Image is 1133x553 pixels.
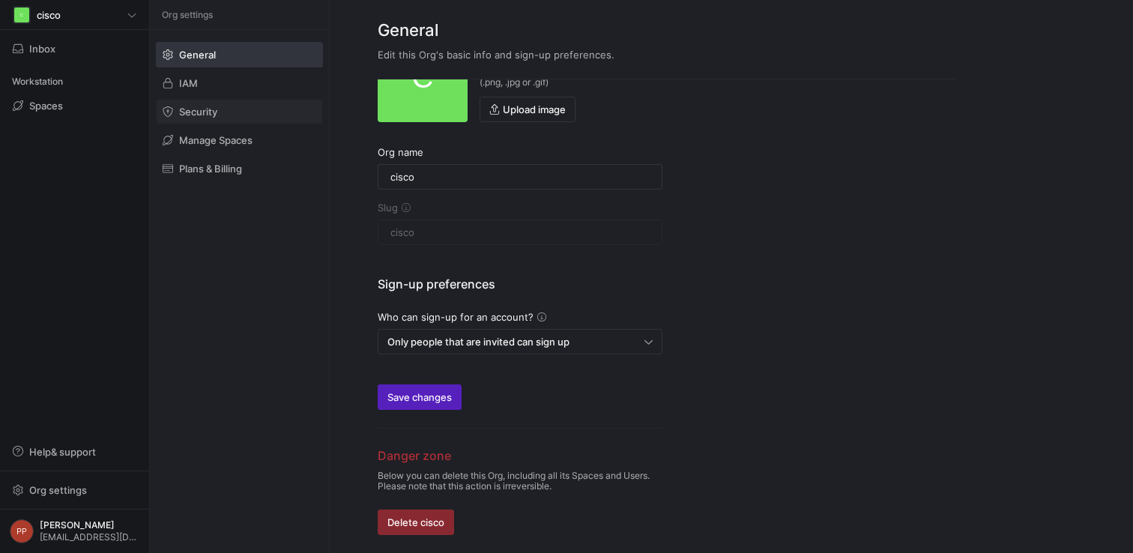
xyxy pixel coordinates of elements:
div: Workstation [6,70,143,93]
a: Security [156,99,323,124]
span: cisco [37,9,61,21]
span: Only people that are invited can sign up [387,336,569,348]
a: Spaces [6,93,143,118]
span: Slug [378,202,398,214]
span: Org settings [162,10,213,20]
span: Save changes [387,391,452,403]
h3: Danger zone [378,447,662,465]
span: Spaces [29,100,63,112]
button: Upload image [480,97,575,122]
button: Org settings [6,477,143,503]
span: Org name [378,146,423,158]
h2: General [378,18,956,43]
span: Who can sign-up for an account? [378,311,534,323]
button: Delete cisco [378,510,454,535]
h3: Sign-up preferences [378,275,662,293]
span: Upload image [503,103,566,115]
span: Inbox [29,43,55,55]
a: Org settings [6,486,143,498]
a: Manage Spaces [156,127,323,153]
span: Org settings [29,484,87,496]
span: [EMAIL_ADDRESS][DOMAIN_NAME] [40,532,139,543]
span: General [179,49,216,61]
span: IAM [179,77,198,89]
p: Edit this Org's basic info and sign-up preferences. [378,49,956,61]
div: PP [10,519,34,543]
span: [PERSON_NAME] [40,520,139,531]
span: Manage Spaces [179,134,253,146]
a: General [156,42,323,67]
a: IAM [156,70,323,96]
span: Delete cisco [387,516,444,528]
button: Inbox [6,36,143,61]
button: Save changes [378,384,462,410]
span: Plans & Billing [179,163,242,175]
a: Plans & Billing [156,156,323,181]
p: Below you can delete this Org, including all its Spaces and Users. Please note that this action i... [378,471,662,492]
span: Security [179,106,217,118]
button: Help& support [6,439,143,465]
span: Help & support [29,446,96,458]
div: C [14,7,29,22]
button: PP[PERSON_NAME][EMAIL_ADDRESS][DOMAIN_NAME] [6,516,143,547]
